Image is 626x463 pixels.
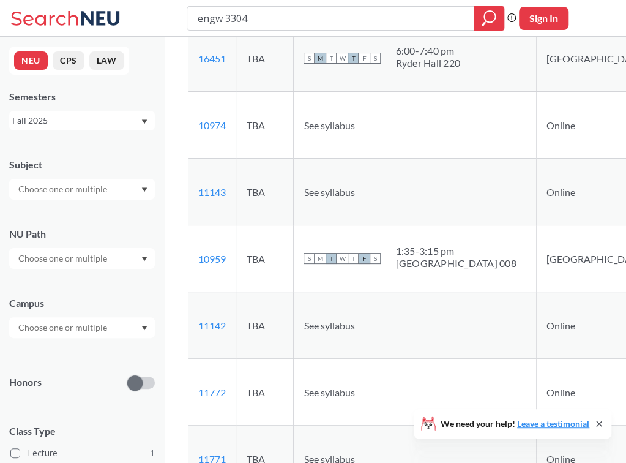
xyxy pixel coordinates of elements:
svg: Dropdown arrow [141,119,147,124]
label: Lecture [10,445,155,461]
a: 11772 [198,386,226,398]
span: M [315,253,326,264]
span: T [326,253,337,264]
a: 10974 [198,119,226,131]
span: See syllabus [304,186,354,198]
span: W [337,53,348,64]
a: 11143 [198,186,226,198]
svg: magnifying glass [482,10,496,27]
span: Class Type [9,424,155,438]
span: S [304,53,315,64]
svg: Dropdown arrow [141,257,147,262]
div: Fall 2025 [12,114,140,127]
td: TBA [236,359,294,426]
div: 1:35 - 3:15 pm [395,245,516,257]
input: Choose one or multiple [12,320,115,335]
span: S [370,253,381,264]
p: Honors [9,375,42,390]
span: T [348,53,359,64]
span: T [326,53,337,64]
span: 1 [150,446,155,460]
div: Campus [9,296,155,310]
button: CPS [53,51,84,70]
span: See syllabus [304,119,354,131]
a: 10959 [198,253,226,265]
span: T [348,253,359,264]
svg: Dropdown arrow [141,187,147,192]
div: Ryder Hall 220 [395,57,460,69]
div: Subject [9,158,155,171]
div: 6:00 - 7:40 pm [395,45,460,57]
td: TBA [236,225,294,292]
svg: Dropdown arrow [141,326,147,331]
td: TBA [236,292,294,359]
button: LAW [89,51,124,70]
span: S [304,253,315,264]
a: Leave a testimonial [517,418,589,429]
div: Dropdown arrow [9,179,155,200]
td: TBA [236,159,294,225]
button: NEU [14,51,48,70]
span: F [359,253,370,264]
div: NU Path [9,227,155,241]
div: Semesters [9,90,155,104]
span: F [359,53,370,64]
td: TBA [236,25,294,92]
a: 16451 [198,53,226,64]
span: S [370,53,381,64]
span: We need your help! [441,420,589,428]
button: Sign In [519,7,568,30]
span: W [337,253,348,264]
input: Class, professor, course number, "phrase" [196,8,465,29]
span: See syllabus [304,320,354,331]
span: M [315,53,326,64]
input: Choose one or multiple [12,182,115,197]
span: See syllabus [304,386,354,398]
td: TBA [236,92,294,159]
div: magnifying glass [474,6,504,31]
a: 11142 [198,320,226,331]
div: Dropdown arrow [9,248,155,269]
div: [GEOGRAPHIC_DATA] 008 [395,257,516,269]
div: Fall 2025Dropdown arrow [9,111,155,130]
div: Dropdown arrow [9,317,155,338]
input: Choose one or multiple [12,251,115,266]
